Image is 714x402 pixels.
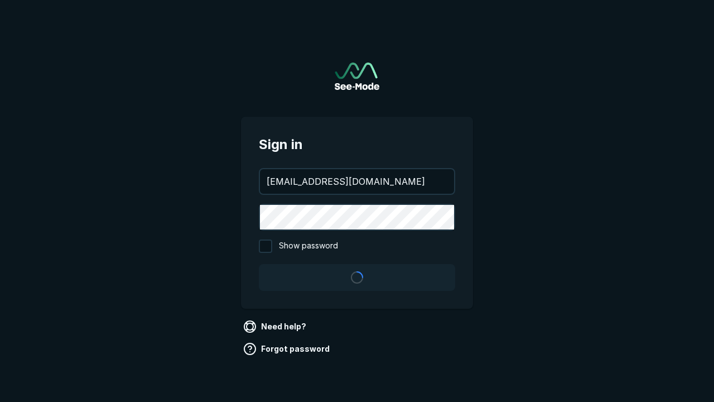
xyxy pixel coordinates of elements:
span: Sign in [259,135,455,155]
a: Forgot password [241,340,334,358]
img: See-Mode Logo [335,63,379,90]
span: Show password [279,240,338,253]
input: your@email.com [260,169,454,194]
a: Go to sign in [335,63,379,90]
a: Need help? [241,318,311,336]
